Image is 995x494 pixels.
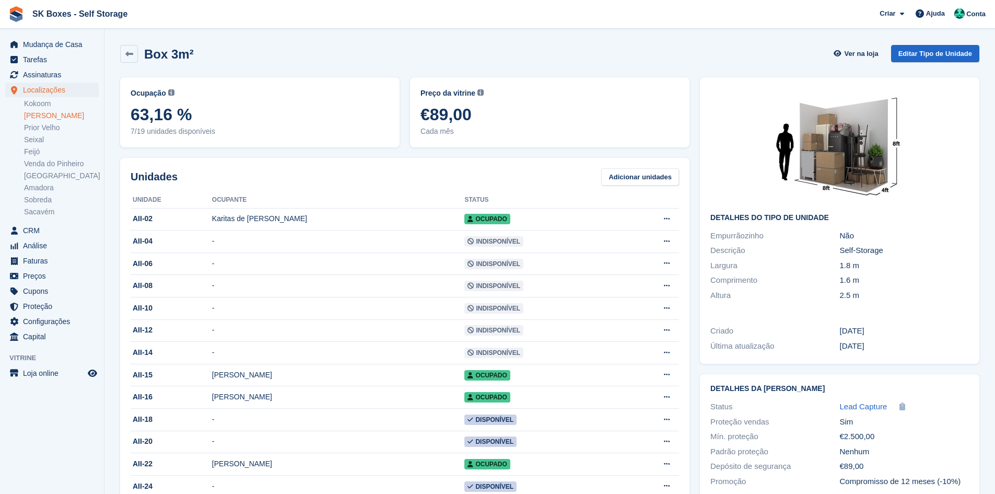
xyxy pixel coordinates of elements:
[24,147,99,157] a: Feijó
[420,105,679,124] span: €89,00
[464,415,517,425] span: Disponível
[86,367,99,380] a: Loja de pré-visualização
[23,329,86,344] span: Capital
[710,416,839,428] div: Proteção vendas
[168,89,174,96] img: icon-info-grey-7440780725fd019a000dd9b08b2336e03edf1995a4989e88bcd33f0948082b44.svg
[5,366,99,381] a: menu
[212,192,465,209] th: Ocupante
[212,213,465,224] div: Karitas de [PERSON_NAME]
[23,83,86,97] span: Localizações
[420,126,679,137] span: Cada mês
[464,236,523,247] span: Indisponível
[212,342,465,364] td: -
[23,299,86,314] span: Proteção
[464,392,510,403] span: Ocupado
[710,214,969,222] h2: Detalhes do tipo de unidade
[5,67,99,82] a: menu
[464,370,510,381] span: Ocupado
[131,325,212,336] div: AII-12
[710,385,969,393] h2: Detalhes da [PERSON_NAME]
[24,135,99,145] a: Seixal
[464,436,517,447] span: Disponível
[710,401,839,413] div: Status
[710,476,839,488] div: Promoção
[464,192,621,209] th: Status
[832,45,882,62] a: Ver na loja
[131,303,212,314] div: AII-10
[710,230,839,242] div: Empurrãozinho
[24,99,99,109] a: Kokoom
[131,280,212,291] div: AII-08
[840,431,969,443] div: €2.500,00
[131,458,212,469] div: AII-22
[464,214,510,224] span: Ocupado
[710,431,839,443] div: Mín. proteção
[212,252,465,275] td: -
[840,274,969,286] div: 1.6 m
[24,123,99,133] a: Prior Velho
[23,314,86,329] span: Configurações
[23,238,86,253] span: Análise
[840,476,969,488] div: Compromisso de 12 meses (-10%)
[131,236,212,247] div: AII-04
[840,230,969,242] div: Não
[5,37,99,52] a: menu
[23,366,86,381] span: Loja online
[131,105,389,124] span: 63,16 %
[710,260,839,272] div: Largura
[5,284,99,298] a: menu
[144,47,194,61] h2: Box 3m²
[840,340,969,352] div: [DATE]
[840,245,969,257] div: Self-Storage
[840,290,969,302] div: 2.5 m
[464,281,523,291] span: Indisponível
[840,446,969,458] div: Nenhum
[5,269,99,283] a: menu
[131,392,212,403] div: AII-16
[212,231,465,253] td: -
[24,159,99,169] a: Venda do Pinheiro
[5,329,99,344] a: menu
[5,314,99,329] a: menu
[212,297,465,320] td: -
[9,353,104,363] span: Vitrine
[5,52,99,67] a: menu
[23,269,86,283] span: Preços
[212,458,465,469] div: [PERSON_NAME]
[23,284,86,298] span: Cupons
[840,325,969,337] div: [DATE]
[131,192,212,209] th: Unidade
[954,8,965,19] img: SK Boxes - Comercial
[710,325,839,337] div: Criado
[5,238,99,253] a: menu
[131,258,212,269] div: AII-06
[24,183,99,193] a: Amadora
[23,223,86,238] span: CRM
[840,260,969,272] div: 1.8 m
[420,88,475,99] span: Preço da vitrine
[464,459,510,469] span: Ocupado
[5,299,99,314] a: menu
[131,169,178,185] h2: Unidades
[8,6,24,22] img: stora-icon-8386f47178a22dfd0bd8f6a31ec36ba5ce8667c1dd55bd0f319d3a0aa187defe.svg
[212,392,465,403] div: [PERSON_NAME]
[464,325,523,336] span: Indisponível
[23,52,86,67] span: Tarefas
[131,88,166,99] span: Ocupação
[24,195,99,205] a: Sobreda
[464,259,523,269] span: Indisponível
[464,348,523,358] span: Indisponível
[762,88,918,205] img: 32-sqft-unit.jpg
[5,223,99,238] a: menu
[24,207,99,217] a: Sacavém
[212,409,465,431] td: -
[880,8,895,19] span: Criar
[131,414,212,425] div: AII-18
[845,49,879,59] span: Ver na loja
[131,370,212,381] div: AII-15
[840,401,887,413] a: Lead Capture
[212,370,465,381] div: [PERSON_NAME]
[710,274,839,286] div: Comprimento
[212,431,465,453] td: -
[464,303,523,314] span: Indisponível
